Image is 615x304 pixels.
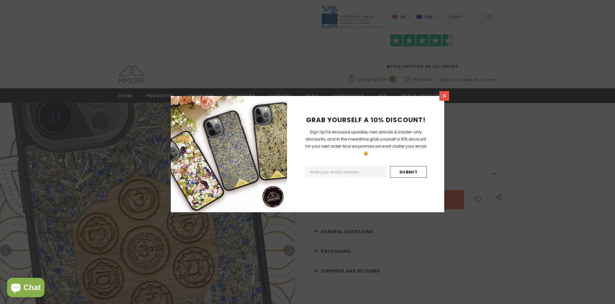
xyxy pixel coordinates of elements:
[5,278,46,299] inbox-online-store-chat: Shopify online store chat
[390,166,427,178] input: Submit
[305,129,426,156] span: Sign Up for exclusive updates, new arrivals & insider-only discounts, and in the meantime grab yo...
[439,91,449,101] a: Close
[305,166,387,178] input: Email Address
[306,115,425,124] span: GRAB YOURSELF A 10% DISCOUNT!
